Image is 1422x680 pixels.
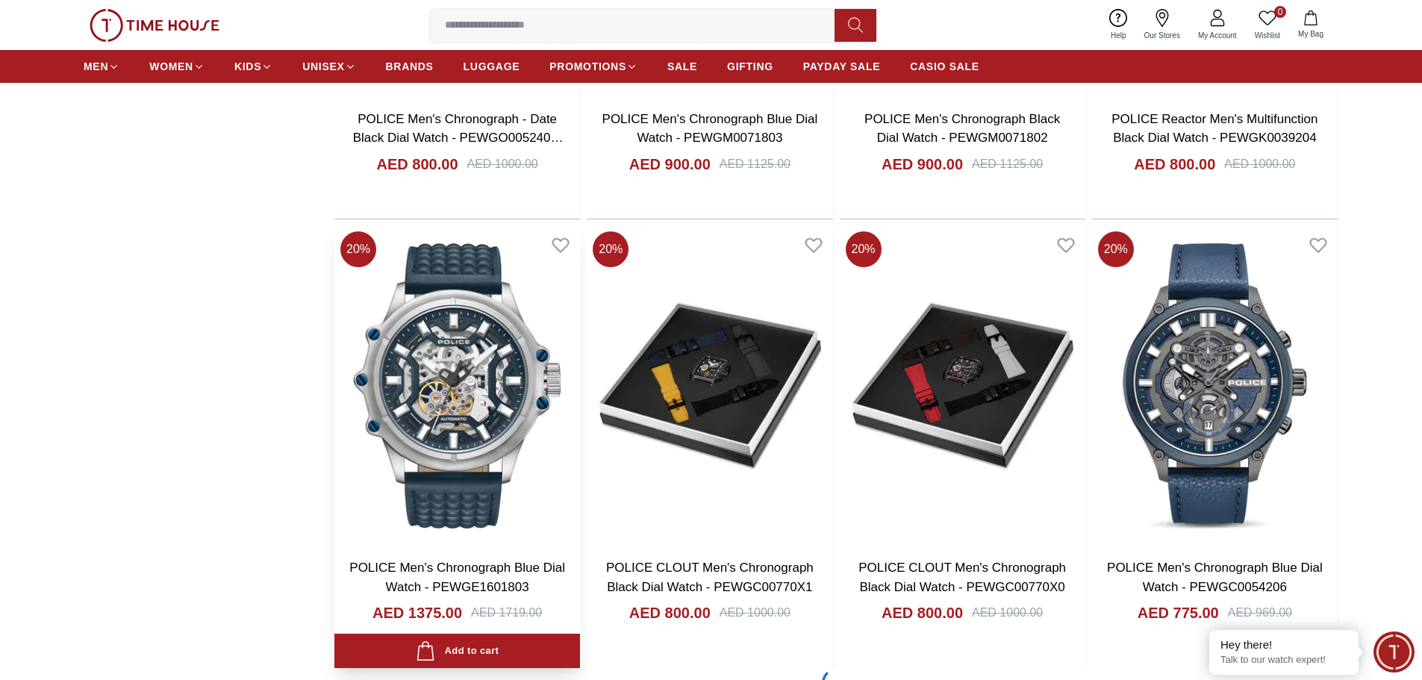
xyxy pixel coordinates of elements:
[386,53,434,80] a: BRANDS
[972,155,1043,173] div: AED 1125.00
[1249,30,1286,41] span: Wishlist
[910,59,979,74] span: CASIO SALE
[803,59,880,74] span: PAYDAY SALE
[629,154,711,175] h4: AED 900.00
[467,155,538,173] div: AED 1000.00
[471,604,542,622] div: AED 1719.00
[1111,112,1317,146] a: POLICE Reactor Men's Multifunction Black Dial Watch - PEWGK0039204
[882,154,963,175] h4: AED 900.00
[727,59,773,74] span: GIFTING
[149,53,205,80] a: WOMEN
[386,59,434,74] span: BRANDS
[629,602,711,623] h4: AED 800.00
[1135,6,1189,44] a: Our Stores
[1098,231,1134,267] span: 20 %
[1246,6,1289,44] a: 0Wishlist
[234,53,272,80] a: KIDS
[910,53,979,80] a: CASIO SALE
[667,59,697,74] span: SALE
[1289,7,1332,43] button: My Bag
[1105,30,1132,41] span: Help
[840,225,1085,546] img: POLICE CLOUT Men's Chronograph Black Dial Watch - PEWGC00770X0
[549,53,637,80] a: PROMOTIONS
[1224,155,1295,173] div: AED 1000.00
[234,59,261,74] span: KIDS
[372,602,462,623] h4: AED 1375.00
[1292,28,1329,40] span: My Bag
[593,231,629,267] span: 20 %
[149,59,193,74] span: WOMEN
[1274,6,1286,18] span: 0
[334,225,580,546] img: POLICE Men's Chronograph Blue Dial Watch - PEWGE1601803
[602,112,818,146] a: POLICE Men's Chronograph Blue Dial Watch - PEWGM0071803
[1092,225,1338,546] img: POLICE Men's Chronograph Blue Dial Watch - PEWGC0054206
[340,231,376,267] span: 20 %
[727,53,773,80] a: GIFTING
[377,154,458,175] h4: AED 800.00
[720,155,790,173] div: AED 1125.00
[464,53,520,80] a: LUGGAGE
[720,604,790,622] div: AED 1000.00
[1102,6,1135,44] a: Help
[1373,631,1415,673] div: Chat Widget
[464,59,520,74] span: LUGGAGE
[606,561,814,594] a: POLICE CLOUT Men's Chronograph Black Dial Watch - PEWGC00770X1
[1192,30,1243,41] span: My Account
[858,561,1066,594] a: POLICE CLOUT Men's Chronograph Black Dial Watch - PEWGC00770X0
[84,59,108,74] span: MEN
[667,53,697,80] a: SALE
[882,602,963,623] h4: AED 800.00
[1220,637,1347,652] div: Hey there!
[549,59,626,74] span: PROMOTIONS
[846,231,882,267] span: 20 %
[1107,561,1323,594] a: POLICE Men's Chronograph Blue Dial Watch - PEWGC0054206
[972,604,1043,622] div: AED 1000.00
[353,112,564,164] a: POLICE Men's Chronograph - Date Black Dial Watch - PEWGO0052402-SET
[1138,602,1219,623] h4: AED 775.00
[416,641,499,661] div: Add to cart
[587,225,832,546] img: POLICE CLOUT Men's Chronograph Black Dial Watch - PEWGC00770X1
[84,53,119,80] a: MEN
[1220,654,1347,667] p: Talk to our watch expert!
[302,53,355,80] a: UNISEX
[334,634,580,669] button: Add to cart
[864,112,1060,146] a: POLICE Men's Chronograph Black Dial Watch - PEWGM0071802
[302,59,344,74] span: UNISEX
[1138,30,1186,41] span: Our Stores
[803,53,880,80] a: PAYDAY SALE
[1228,604,1292,622] div: AED 969.00
[349,561,565,594] a: POLICE Men's Chronograph Blue Dial Watch - PEWGE1601803
[90,9,219,42] img: ...
[1134,154,1215,175] h4: AED 800.00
